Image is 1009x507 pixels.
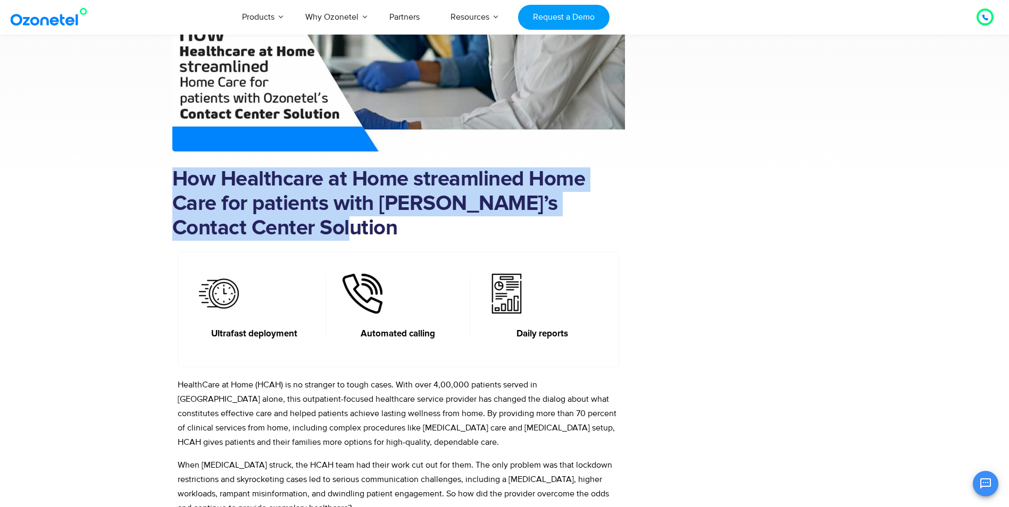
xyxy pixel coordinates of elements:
[343,329,454,340] h6: Automated calling
[487,274,527,314] img: business-report
[172,167,626,240] h1: How Healthcare at Home streamlined Home Care for patients with [PERSON_NAME]’s Contact Center Sol...
[343,274,382,314] img: call (3)
[973,471,998,496] button: Open chat
[199,329,310,340] h6: Ultrafast deployment
[178,379,616,447] span: HealthCare at Home (HCAH) is no stranger to tough cases. With over 4,00,000 patients served in [G...
[487,329,599,340] h6: Daily reports
[199,274,239,314] img: fast-time (2)
[518,5,609,30] a: Request a Demo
